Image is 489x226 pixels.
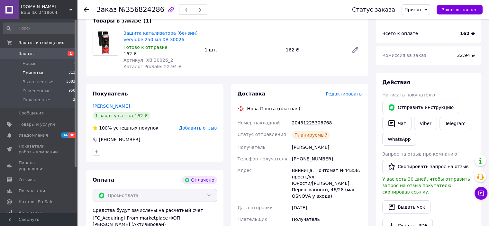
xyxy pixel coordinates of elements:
[442,7,477,12] span: Заказ выполнен
[382,101,459,114] button: Отправить инструкцию
[23,79,53,85] span: Выполненные
[382,117,412,130] button: Чат
[23,61,37,67] span: Новые
[123,58,173,63] span: Артикул: XB 30026_2
[182,176,217,184] div: Оплачено
[238,168,252,173] span: Адрес
[19,177,36,183] span: Отзывы
[93,112,150,120] div: 1 заказ у вас на 162 ₴
[84,6,89,13] div: Вернуться назад
[73,61,75,67] span: 1
[179,125,217,131] span: Добавить отзыв
[21,4,69,10] span: GABARIT.COM.UA
[123,31,198,42] a: Защита катализатора (бензин) Verylube 250 мл ХВ 30026
[99,125,112,131] span: 100%
[68,70,75,76] span: 311
[238,156,287,161] span: Телефон получателя
[352,6,395,13] div: Статус заказа
[19,110,44,116] span: Сообщения
[123,45,168,50] span: Готово к отправке
[123,64,182,69] span: Каталог ProSale: 22.94 ₴
[349,43,362,56] a: Редактировать
[238,145,266,150] span: Получатель
[291,153,363,165] div: [PHONE_NUMBER]
[19,199,53,205] span: Каталог ProSale
[93,91,128,97] span: Покупатель
[292,131,330,139] div: Планируемый
[291,165,363,202] div: Винница, Почтомат №44358: просп./ул. Юности/[PERSON_NAME]. Первозванного, 46/28 (маг. OSNOVA у вх...
[291,117,363,129] div: 20451225306768
[202,45,283,54] div: 1 шт.
[66,79,75,85] span: 3083
[283,45,346,54] div: 162 ₴
[23,88,50,94] span: Отмененные
[93,18,151,24] span: Товары в заказе (1)
[246,105,302,112] div: Нова Пошта (платная)
[382,53,426,58] span: Комиссия за заказ
[119,6,164,14] span: №356824286
[73,97,75,103] span: 2
[23,70,45,76] span: Принятые
[21,10,77,15] div: Ваш ID: 3418664
[238,91,266,97] span: Доставка
[382,160,474,173] button: Скопировать запрос на отзыв
[68,51,74,56] span: 1
[68,132,76,138] span: 88
[475,187,487,200] button: Чат с покупателем
[68,88,75,94] span: 950
[19,160,59,172] span: Панель управления
[93,30,118,55] img: Защита катализатора (бензин) Verylube 250 мл ХВ 30026
[19,210,42,216] span: Аналитика
[238,205,273,210] span: Дата отправки
[439,117,471,130] a: Telegram
[414,117,437,130] a: Viber
[382,79,410,86] span: Действия
[19,51,34,57] span: Заказы
[460,31,475,36] b: 162 ₴
[3,23,76,34] input: Поиск
[93,125,158,131] div: успешных покупок
[23,97,50,103] span: Оплаченные
[98,136,141,143] div: [PHONE_NUMBER]
[382,92,435,97] span: Написать покупателю
[93,177,114,183] span: Оплата
[404,7,422,12] span: Принят
[19,40,64,46] span: Заказы и сообщения
[291,141,363,153] div: [PERSON_NAME]
[238,217,267,222] span: Плательщик
[457,53,475,58] span: 22.94 ₴
[382,31,418,36] span: Всего к оплате
[19,143,59,155] span: Показатели работы компании
[291,202,363,213] div: [DATE]
[61,132,68,138] span: 34
[96,6,117,14] span: Заказ
[291,213,363,225] div: Получатель
[437,5,483,14] button: Заказ выполнен
[19,132,48,138] span: Уведомления
[382,176,470,194] span: У вас есть 30 дней, чтобы отправить запрос на отзыв покупателю, скопировав ссылку.
[382,151,457,157] span: Запрос на отзыв про компанию
[123,50,199,57] div: 162 ₴
[238,120,280,125] span: Номер накладной
[326,91,362,96] span: Редактировать
[19,188,45,194] span: Покупатели
[238,132,286,137] span: Статус отправления
[382,200,430,214] button: Выдать чек
[19,122,55,127] span: Товары и услуги
[382,133,416,146] a: WhatsApp
[93,104,130,109] a: [PERSON_NAME]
